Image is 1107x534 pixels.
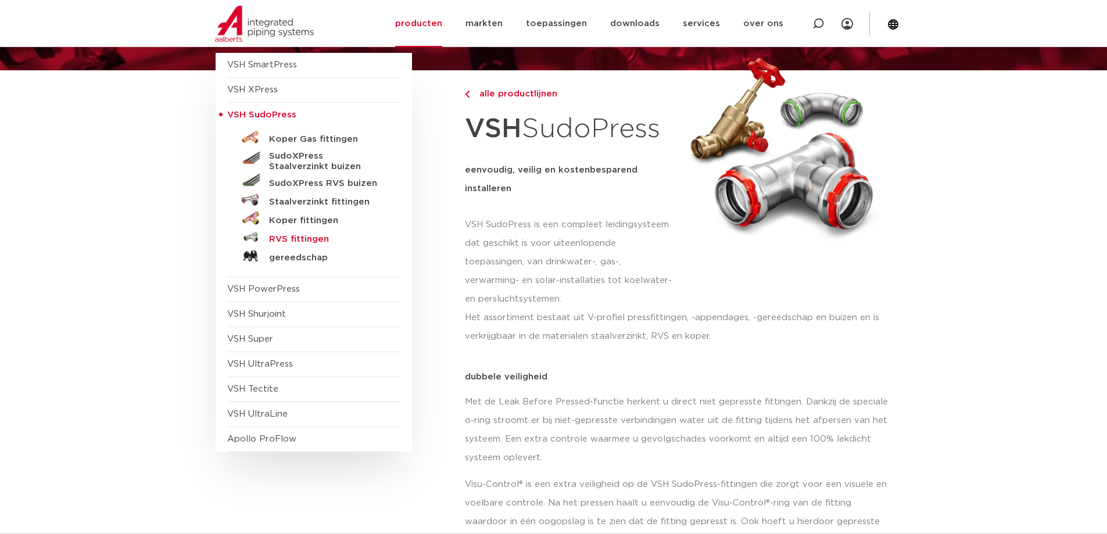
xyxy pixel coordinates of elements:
span: alle productlijnen [472,89,557,98]
a: RVS fittingen [227,228,400,246]
a: Koper fittingen [227,209,400,228]
h1: SudoPress [465,107,675,152]
a: Koper Gas fittingen [227,128,400,146]
a: alle productlijnen [465,87,675,101]
a: Staalverzinkt fittingen [227,191,400,209]
a: VSH UltraLine [227,410,288,418]
a: SudoXPress RVS buizen [227,172,400,191]
h5: gereedschap [269,253,384,263]
h5: SudoXPress RVS buizen [269,178,384,189]
a: VSH PowerPress [227,285,300,293]
p: dubbele veiligheid [465,372,892,381]
h5: RVS fittingen [269,234,384,245]
h5: SudoXPress Staalverzinkt buizen [269,151,384,172]
img: chevron-right.svg [465,91,470,98]
a: VSH SmartPress [227,60,297,69]
strong: VSH [465,116,522,142]
h5: Koper fittingen [269,216,384,226]
a: VSH Super [227,335,273,343]
a: Apollo ProFlow [227,435,296,443]
h5: Staalverzinkt fittingen [269,197,384,207]
a: VSH XPress [227,85,278,94]
a: SudoXPress Staalverzinkt buizen [227,146,400,172]
h5: Koper Gas fittingen [269,134,384,145]
a: gereedschap [227,246,400,265]
span: VSH SudoPress [227,110,296,119]
a: VSH UltraPress [227,360,293,368]
p: Met de Leak Before Pressed-functie herkent u direct niet gepresste fittingen. Dankzij de speciale... [465,393,892,467]
p: VSH SudoPress is een compleet leidingsysteem dat geschikt is voor uiteenlopende toepassingen, van... [465,216,675,309]
a: VSH Tectite [227,385,278,393]
p: Het assortiment bestaat uit V-profiel pressfittingen, -appendages, -gereedschap en buizen en is v... [465,309,892,346]
a: VSH Shurjoint [227,310,286,318]
strong: eenvoudig, veilig en kostenbesparend installeren [465,166,637,193]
